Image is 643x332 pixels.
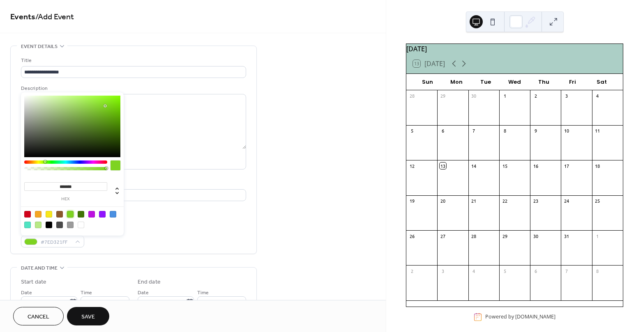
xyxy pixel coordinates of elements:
span: Date and time [21,264,58,272]
div: #FFFFFF [78,222,84,228]
div: 2 [532,93,539,99]
div: #B8E986 [35,222,41,228]
div: 7 [471,128,477,134]
span: Save [81,313,95,321]
div: 4 [471,268,477,274]
div: 24 [563,198,569,204]
div: 5 [409,128,415,134]
div: 3 [563,93,569,99]
div: #4A90E2 [110,211,116,218]
span: #7ED321FF [41,238,71,247]
span: Date [138,288,149,297]
div: 7 [563,268,569,274]
div: Sun [413,74,442,90]
div: 28 [409,93,415,99]
div: Tue [471,74,500,90]
div: 5 [502,268,508,274]
span: Time [197,288,209,297]
div: #50E3C2 [24,222,31,228]
div: #D0021B [24,211,31,218]
div: 20 [440,198,446,204]
div: 2 [409,268,415,274]
div: #9B9B9B [67,222,74,228]
div: 16 [532,163,539,169]
div: Location [21,179,244,188]
div: 26 [409,233,415,239]
div: 31 [563,233,569,239]
div: [DATE] [406,44,623,54]
div: 23 [532,198,539,204]
div: Start date [21,278,46,286]
div: 6 [440,128,446,134]
div: 28 [471,233,477,239]
div: 19 [409,198,415,204]
div: 1 [595,233,601,239]
div: Sat [587,74,616,90]
div: 11 [595,128,601,134]
div: Description [21,84,244,93]
span: Cancel [28,313,49,321]
div: Wed [500,74,529,90]
button: Cancel [13,307,64,325]
label: hex [24,197,107,201]
a: [DOMAIN_NAME] [515,314,555,321]
div: 8 [502,128,508,134]
div: #BD10E0 [88,211,95,218]
div: 4 [595,93,601,99]
div: #000000 [46,222,52,228]
div: 29 [502,233,508,239]
div: #8B572A [56,211,63,218]
div: 29 [440,93,446,99]
div: 13 [440,163,446,169]
div: 9 [532,128,539,134]
div: 6 [532,268,539,274]
div: 22 [502,198,508,204]
button: Save [67,307,109,325]
div: #7ED321 [67,211,74,218]
div: #F8E71C [46,211,52,218]
div: End date [138,278,161,286]
div: Title [21,56,244,65]
span: / Add Event [35,9,74,25]
div: 25 [595,198,601,204]
div: #F5A623 [35,211,41,218]
span: Date [21,288,32,297]
div: 15 [502,163,508,169]
div: #9013FE [99,211,106,218]
div: 10 [563,128,569,134]
div: 30 [532,233,539,239]
div: 12 [409,163,415,169]
div: 3 [440,268,446,274]
div: 27 [440,233,446,239]
div: Fri [558,74,588,90]
div: #4A4A4A [56,222,63,228]
div: 14 [471,163,477,169]
div: 1 [502,93,508,99]
div: #417505 [78,211,84,218]
div: Thu [529,74,558,90]
div: 18 [595,163,601,169]
div: 8 [595,268,601,274]
div: 30 [471,93,477,99]
div: Mon [442,74,471,90]
div: 17 [563,163,569,169]
div: Powered by [485,314,555,321]
span: Event details [21,42,58,51]
div: 21 [471,198,477,204]
a: Events [10,9,35,25]
span: Time [81,288,92,297]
